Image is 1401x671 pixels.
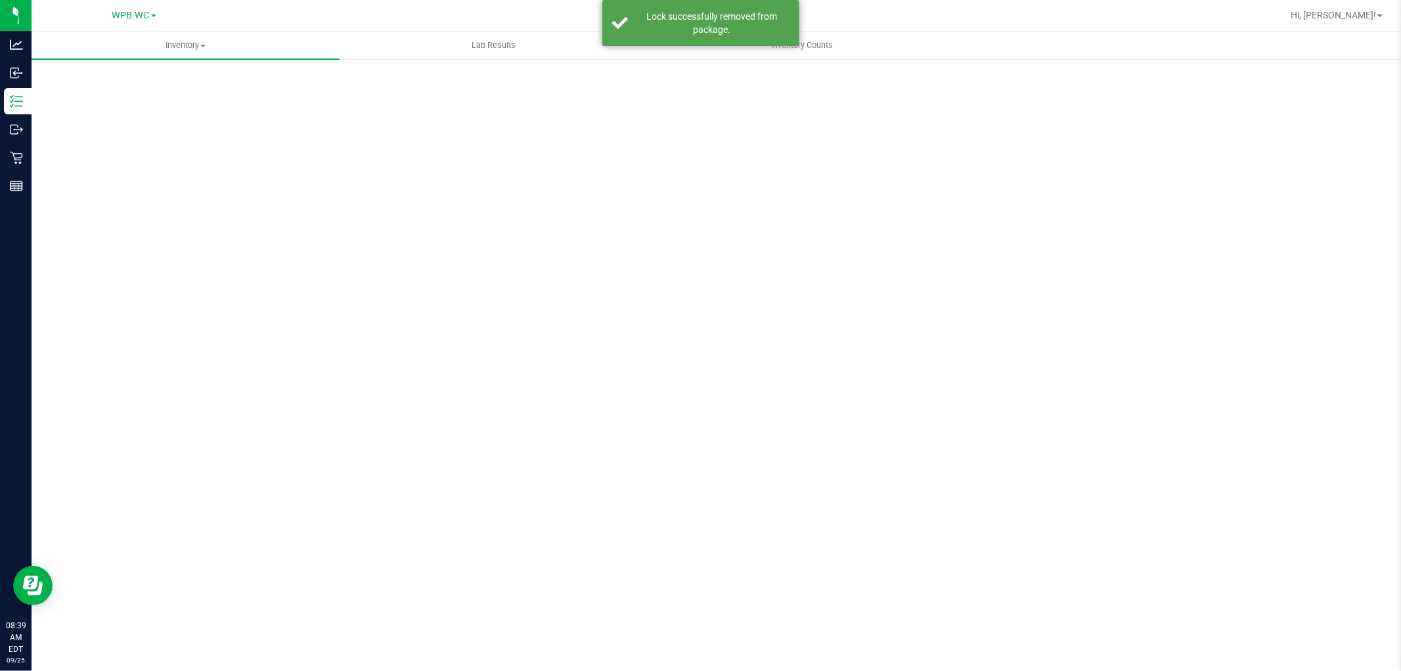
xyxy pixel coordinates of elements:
[112,10,150,21] span: WPB WC
[635,10,789,36] div: Lock successfully removed from package.
[753,39,851,51] span: Inventory Counts
[32,32,340,59] a: Inventory
[10,123,23,136] inline-svg: Outbound
[10,66,23,80] inline-svg: Inbound
[10,38,23,51] inline-svg: Analytics
[10,95,23,108] inline-svg: Inventory
[454,39,533,51] span: Lab Results
[10,151,23,164] inline-svg: Retail
[1291,10,1376,20] span: Hi, [PERSON_NAME]!
[10,179,23,193] inline-svg: Reports
[340,32,648,59] a: Lab Results
[6,620,26,655] p: 08:39 AM EDT
[648,32,956,59] a: Inventory Counts
[6,655,26,665] p: 09/25
[13,566,53,605] iframe: Resource center
[32,39,340,51] span: Inventory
